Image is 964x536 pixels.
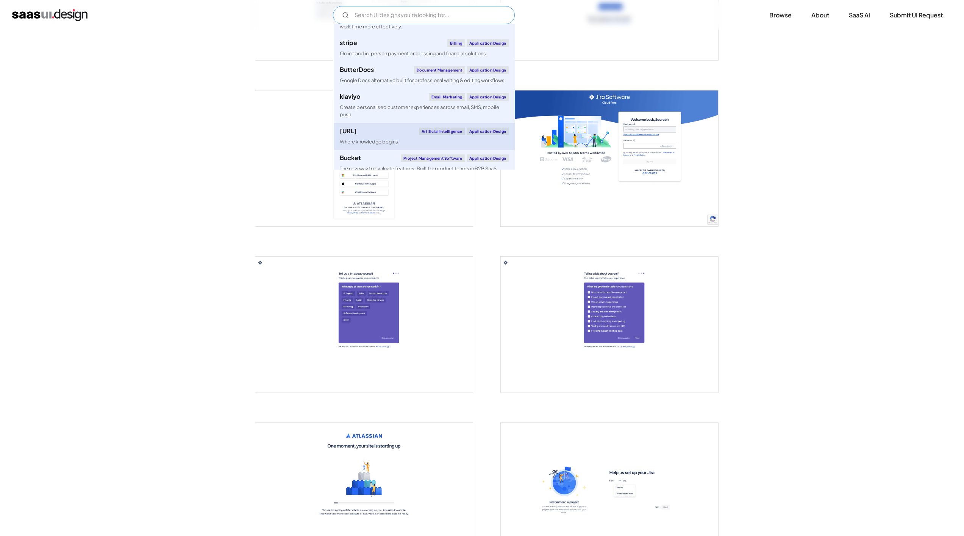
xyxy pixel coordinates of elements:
[334,35,515,62] a: stripeBillingApplication DesignOnline and in-person payment processing and financial solutions
[467,128,509,135] div: Application Design
[881,7,952,23] a: Submit UI Request
[255,90,473,226] a: open lightbox
[447,39,465,47] div: Billing
[340,77,505,84] div: Google Docs alternative built for professional writing & editing workflows
[255,257,473,393] img: 6422c7bb1c8dba6d72c4911e_Jira%20Tell%20us%20about%20yourself%20Screen.png
[340,155,361,161] div: Bucket
[255,90,473,226] img: 6422c7a6afe45b44cfbf82de_Jira%20sign%20up%20Screen.png
[334,123,515,150] a: [URL]Artificial IntelligenceApplication DesignWhere knowledge begins
[340,93,360,100] div: klaviyo
[414,66,465,74] div: Document Management
[467,154,509,162] div: Application Design
[340,104,509,118] div: Create personalised customer experiences across email, SMS, mobile push
[334,62,515,89] a: ButterDocsDocument ManagementApplication DesignGoogle Docs alternative built for professional wri...
[334,89,515,123] a: klaviyoEmail MarketingApplication DesignCreate personalised customer experiences across email, SM...
[802,7,838,23] a: About
[760,7,801,23] a: Browse
[840,7,879,23] a: SaaS Ai
[501,257,718,393] a: open lightbox
[340,67,374,73] div: ButterDocs
[429,93,465,101] div: Email Marketing
[340,50,486,57] div: Online and in-person payment processing and financial solutions
[340,138,398,145] div: Where knowledge begins
[467,39,509,47] div: Application Design
[419,128,465,135] div: Artificial Intelligence
[340,128,357,134] div: [URL]
[501,257,718,393] img: 6422c7bab74ffeeb5062062f_Jira%20Your%20Main%20Task%20Screen.png
[333,6,515,24] form: Email Form
[334,150,515,177] a: BucketProject Management SoftwareApplication DesignThe new way to evaluate features. Built for pr...
[255,257,473,393] a: open lightbox
[501,90,718,226] img: 6422c7bb9f65675a9eb27084_Jira%20Work%20site%20Screen.png
[340,40,357,46] div: stripe
[333,6,515,24] input: Search UI designs you're looking for...
[340,165,497,172] div: The new way to evaluate features. Built for product teams in B2B SaaS
[501,90,718,226] a: open lightbox
[401,154,465,162] div: Project Management Software
[12,9,87,21] a: home
[467,66,509,74] div: Application Design
[467,93,509,101] div: Application Design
